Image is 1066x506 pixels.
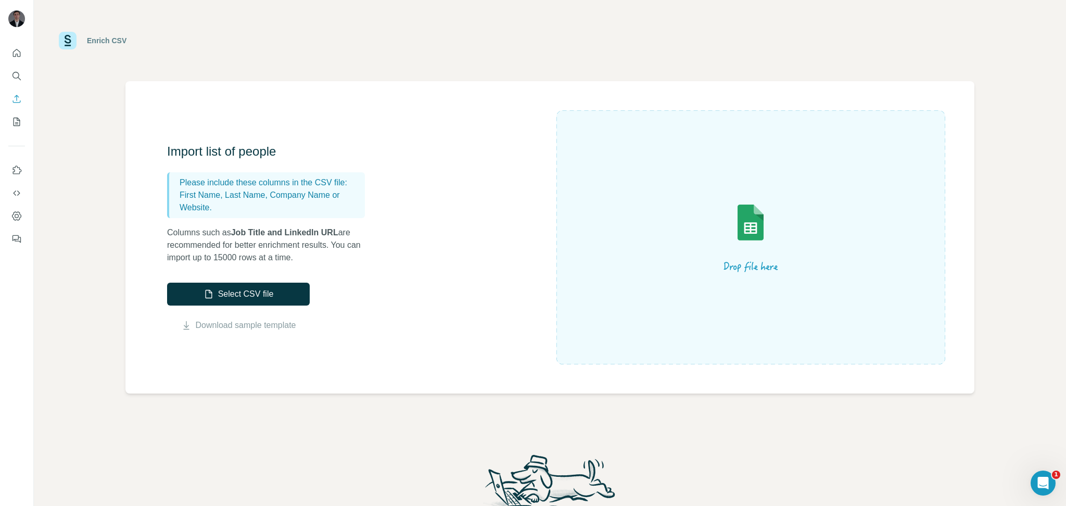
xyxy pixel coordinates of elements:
[167,319,310,332] button: Download sample template
[59,32,77,49] img: Surfe Logo
[231,228,338,237] span: Job Title and LinkedIn URL
[8,44,25,62] button: Quick start
[8,90,25,108] button: Enrich CSV
[87,35,126,46] div: Enrich CSV
[180,176,361,189] p: Please include these columns in the CSV file:
[196,319,296,332] a: Download sample template
[167,283,310,306] button: Select CSV file
[8,184,25,203] button: Use Surfe API
[8,207,25,225] button: Dashboard
[1031,471,1056,496] iframe: Intercom live chat
[1052,471,1060,479] span: 1
[8,10,25,27] img: Avatar
[8,230,25,248] button: Feedback
[8,67,25,85] button: Search
[180,189,361,214] p: First Name, Last Name, Company Name or Website.
[167,143,375,160] h3: Import list of people
[8,112,25,131] button: My lists
[167,226,375,264] p: Columns such as are recommended for better enrichment results. You can import up to 15000 rows at...
[8,161,25,180] button: Use Surfe on LinkedIn
[657,175,844,300] img: Surfe Illustration - Drop file here or select below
